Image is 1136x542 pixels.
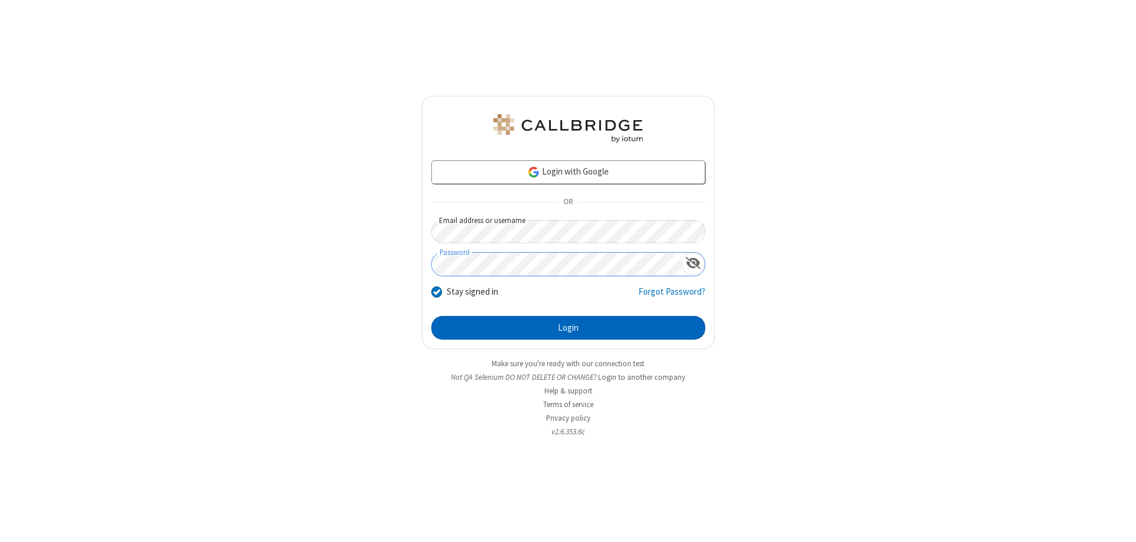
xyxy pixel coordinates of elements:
li: v2.6.353.6c [422,426,715,437]
label: Stay signed in [447,285,498,299]
button: Login [431,316,705,340]
button: Login to another company [598,372,685,383]
li: Not QA Selenium DO NOT DELETE OR CHANGE? [422,372,715,383]
div: Show password [682,253,705,275]
a: Terms of service [543,399,593,409]
a: Help & support [544,386,592,396]
span: OR [559,194,577,211]
a: Forgot Password? [638,285,705,308]
a: Make sure you're ready with our connection test [492,359,644,369]
input: Email address or username [431,220,705,243]
img: google-icon.png [527,166,540,179]
img: QA Selenium DO NOT DELETE OR CHANGE [491,114,645,143]
input: Password [432,253,682,276]
a: Login with Google [431,160,705,184]
a: Privacy policy [546,413,590,423]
